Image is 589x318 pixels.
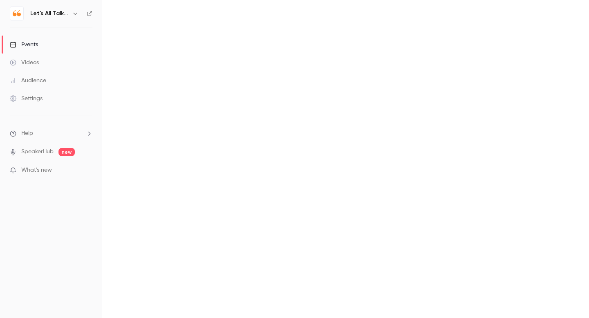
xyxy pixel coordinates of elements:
[10,76,46,85] div: Audience
[21,166,52,175] span: What's new
[21,129,33,138] span: Help
[10,40,38,49] div: Events
[10,129,92,138] li: help-dropdown-opener
[10,7,23,20] img: Let's All Talk Mental Health
[30,9,69,18] h6: Let's All Talk Mental Health
[58,148,75,156] span: new
[21,148,54,156] a: SpeakerHub
[10,94,43,103] div: Settings
[10,58,39,67] div: Videos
